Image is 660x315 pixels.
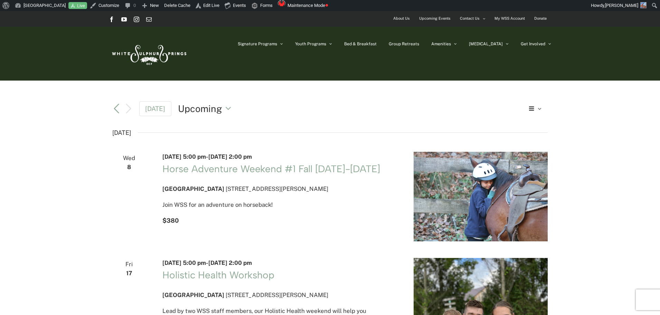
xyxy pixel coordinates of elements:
[162,291,224,298] span: [GEOGRAPHIC_DATA]
[162,200,397,210] p: Join WSS for an adventure on horseback!
[469,42,503,46] span: [MEDICAL_DATA]
[162,269,274,281] a: Holistic Health Workshop
[162,259,252,266] time: -
[178,102,235,115] button: Click to toggle datepicker
[109,37,188,70] img: White Sulphur Springs Logo
[455,11,490,26] a: Contact Us
[68,2,87,9] a: Live
[112,153,146,163] span: Wed
[521,27,551,61] a: Get Involved
[494,13,525,24] span: My WSS Account
[112,162,146,172] span: 8
[162,259,206,266] span: [DATE] 5:00 pm
[146,17,152,22] a: Email
[460,13,480,24] span: Contact Us
[178,102,222,115] span: Upcoming
[139,101,172,116] a: Click to select today's date
[526,102,548,115] button: Select Calendar View
[344,27,377,61] a: Bed & Breakfast
[469,27,509,61] a: [MEDICAL_DATA]
[295,42,326,46] span: Youth Programs
[521,42,545,46] span: Get Involved
[124,103,133,114] button: Next Events
[134,17,139,22] a: Instagram
[344,42,377,46] span: Bed & Breakfast
[112,104,121,113] a: Previous Events
[162,217,179,224] span: $380
[490,11,529,26] a: My WSS Account
[162,153,252,160] time: -
[238,27,283,61] a: Signature Programs
[238,42,277,46] span: Signature Programs
[605,3,638,8] span: [PERSON_NAME]
[389,11,551,26] nav: Secondary Menu
[112,268,146,278] span: 17
[393,13,410,24] span: About Us
[112,127,131,138] time: [DATE]
[431,27,457,61] a: Amenities
[414,152,548,241] img: IMG_1414
[419,13,451,24] span: Upcoming Events
[238,27,551,61] nav: Main Menu
[389,42,419,46] span: Group Retreats
[534,13,547,24] span: Donate
[431,42,451,46] span: Amenities
[640,2,647,8] img: SusannePappal-66x66.jpg
[389,11,414,26] a: About Us
[208,153,252,160] span: [DATE] 2:00 pm
[208,259,252,266] span: [DATE] 2:00 pm
[162,163,380,175] a: Horse Adventure Weekend #1 Fall [DATE]-[DATE]
[226,185,328,192] span: [STREET_ADDRESS][PERSON_NAME]
[112,259,146,269] span: Fri
[162,185,224,192] span: [GEOGRAPHIC_DATA]
[530,11,551,26] a: Donate
[109,17,114,22] a: Facebook
[121,17,127,22] a: YouTube
[295,27,332,61] a: Youth Programs
[162,153,206,160] span: [DATE] 5:00 pm
[389,27,419,61] a: Group Retreats
[415,11,455,26] a: Upcoming Events
[226,291,328,298] span: [STREET_ADDRESS][PERSON_NAME]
